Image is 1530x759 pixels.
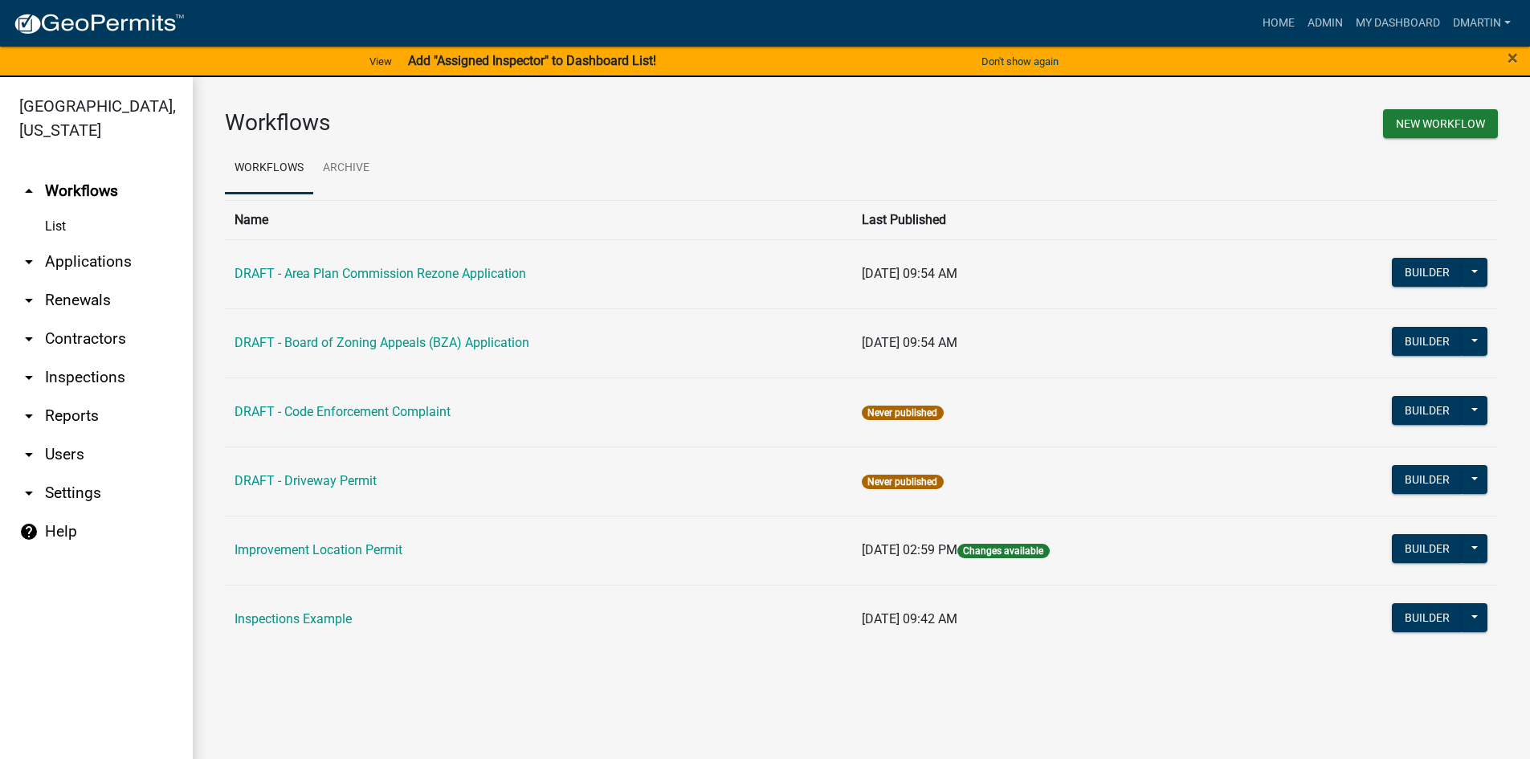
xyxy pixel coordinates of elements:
[1301,8,1349,39] a: Admin
[862,542,957,557] span: [DATE] 02:59 PM
[408,53,656,68] strong: Add "Assigned Inspector" to Dashboard List!
[235,542,402,557] a: Improvement Location Permit
[852,200,1265,239] th: Last Published
[1392,327,1463,356] button: Builder
[1392,603,1463,632] button: Builder
[19,406,39,426] i: arrow_drop_down
[225,200,852,239] th: Name
[1256,8,1301,39] a: Home
[235,404,451,419] a: DRAFT - Code Enforcement Complaint
[19,445,39,464] i: arrow_drop_down
[862,335,957,350] span: [DATE] 09:54 AM
[19,291,39,310] i: arrow_drop_down
[1508,48,1518,67] button: Close
[19,252,39,271] i: arrow_drop_down
[19,368,39,387] i: arrow_drop_down
[19,329,39,349] i: arrow_drop_down
[235,473,377,488] a: DRAFT - Driveway Permit
[862,266,957,281] span: [DATE] 09:54 AM
[862,475,943,489] span: Never published
[1446,8,1517,39] a: dmartin
[1392,258,1463,287] button: Builder
[235,611,352,626] a: Inspections Example
[313,143,379,194] a: Archive
[1508,47,1518,69] span: ×
[19,182,39,201] i: arrow_drop_up
[235,335,529,350] a: DRAFT - Board of Zoning Appeals (BZA) Application
[975,48,1065,75] button: Don't show again
[1392,396,1463,425] button: Builder
[1383,109,1498,138] button: New Workflow
[235,266,526,281] a: DRAFT - Area Plan Commission Rezone Application
[363,48,398,75] a: View
[19,484,39,503] i: arrow_drop_down
[862,611,957,626] span: [DATE] 09:42 AM
[957,544,1049,558] span: Changes available
[225,109,850,137] h3: Workflows
[1349,8,1446,39] a: My Dashboard
[19,522,39,541] i: help
[1392,534,1463,563] button: Builder
[1392,465,1463,494] button: Builder
[225,143,313,194] a: Workflows
[862,406,943,420] span: Never published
